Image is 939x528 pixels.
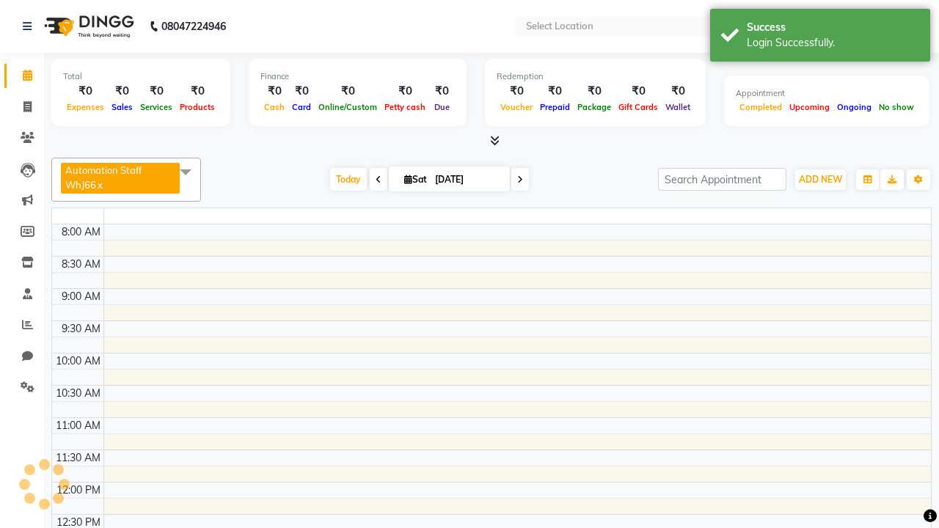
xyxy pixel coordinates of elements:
[429,83,455,100] div: ₹0
[574,83,615,100] div: ₹0
[799,174,842,185] span: ADD NEW
[136,102,176,112] span: Services
[136,83,176,100] div: ₹0
[63,83,108,100] div: ₹0
[37,6,138,47] img: logo
[574,102,615,112] span: Package
[96,179,103,191] a: x
[315,83,381,100] div: ₹0
[59,257,103,272] div: 8:30 AM
[176,83,219,100] div: ₹0
[401,174,431,185] span: Sat
[315,102,381,112] span: Online/Custom
[108,102,136,112] span: Sales
[497,83,536,100] div: ₹0
[65,164,142,191] span: Automation Staff WhJ66
[497,70,694,83] div: Redemption
[260,83,288,100] div: ₹0
[795,169,846,190] button: ADD NEW
[875,102,918,112] span: No show
[53,386,103,401] div: 10:30 AM
[786,102,833,112] span: Upcoming
[108,83,136,100] div: ₹0
[53,418,103,433] div: 11:00 AM
[288,83,315,100] div: ₹0
[736,87,918,100] div: Appointment
[747,35,919,51] div: Login Successfully.
[662,102,694,112] span: Wallet
[747,20,919,35] div: Success
[288,102,315,112] span: Card
[381,83,429,100] div: ₹0
[615,83,662,100] div: ₹0
[59,321,103,337] div: 9:30 AM
[161,6,226,47] b: 08047224946
[260,102,288,112] span: Cash
[59,224,103,240] div: 8:00 AM
[736,102,786,112] span: Completed
[526,19,593,34] div: Select Location
[536,102,574,112] span: Prepaid
[431,102,453,112] span: Due
[59,289,103,304] div: 9:00 AM
[54,483,103,498] div: 12:00 PM
[63,102,108,112] span: Expenses
[176,102,219,112] span: Products
[53,353,103,369] div: 10:00 AM
[63,70,219,83] div: Total
[615,102,662,112] span: Gift Cards
[381,102,429,112] span: Petty cash
[536,83,574,100] div: ₹0
[260,70,455,83] div: Finance
[662,83,694,100] div: ₹0
[431,169,504,191] input: 2025-10-04
[497,102,536,112] span: Voucher
[658,168,786,191] input: Search Appointment
[330,168,367,191] span: Today
[833,102,875,112] span: Ongoing
[53,450,103,466] div: 11:30 AM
